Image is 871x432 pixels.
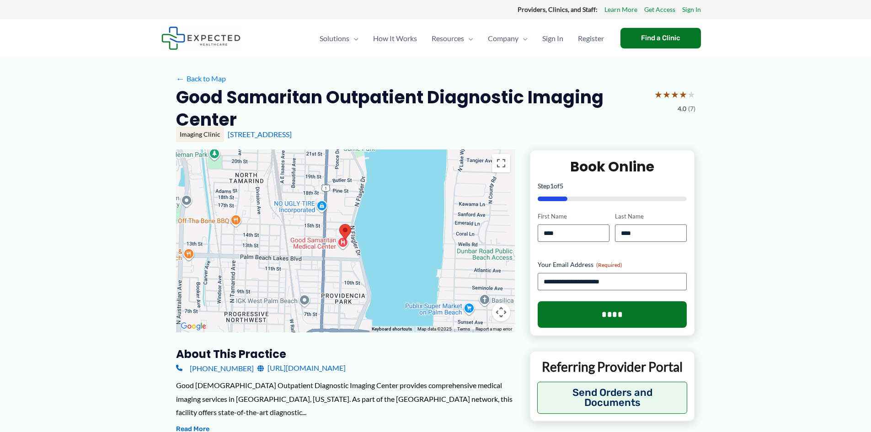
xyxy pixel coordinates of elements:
[492,154,510,172] button: Toggle fullscreen view
[678,103,686,115] span: 4.0
[178,320,208,332] img: Google
[604,4,637,16] a: Learn More
[176,361,254,375] a: [PHONE_NUMBER]
[464,22,473,54] span: Menu Toggle
[538,212,609,221] label: First Name
[537,358,688,375] p: Referring Provider Portal
[542,22,563,54] span: Sign In
[417,326,452,331] span: Map data ©2025
[228,130,292,139] a: [STREET_ADDRESS]
[671,86,679,103] span: ★
[176,86,647,131] h2: Good Samaritan Outpatient Diagnostic Imaging Center
[560,182,563,190] span: 5
[312,22,366,54] a: SolutionsMenu Toggle
[481,22,535,54] a: CompanyMenu Toggle
[320,22,349,54] span: Solutions
[488,22,518,54] span: Company
[679,86,687,103] span: ★
[176,72,226,85] a: ←Back to Map
[535,22,571,54] a: Sign In
[663,86,671,103] span: ★
[176,127,224,142] div: Imaging Clinic
[257,361,346,375] a: [URL][DOMAIN_NAME]
[682,4,701,16] a: Sign In
[176,379,515,419] div: Good [DEMOGRAPHIC_DATA] Outpatient Diagnostic Imaging Center provides comprehensive medical imagi...
[178,320,208,332] a: Open this area in Google Maps (opens a new window)
[538,260,687,269] label: Your Email Address
[518,5,598,13] strong: Providers, Clinics, and Staff:
[161,27,240,50] img: Expected Healthcare Logo - side, dark font, small
[578,22,604,54] span: Register
[372,326,412,332] button: Keyboard shortcuts
[550,182,554,190] span: 1
[538,158,687,176] h2: Book Online
[654,86,663,103] span: ★
[457,326,470,331] a: Terms (opens in new tab)
[176,347,515,361] h3: About this practice
[373,22,417,54] span: How It Works
[687,86,695,103] span: ★
[620,28,701,48] a: Find a Clinic
[615,212,687,221] label: Last Name
[492,303,510,321] button: Map camera controls
[688,103,695,115] span: (7)
[349,22,358,54] span: Menu Toggle
[312,22,611,54] nav: Primary Site Navigation
[644,4,675,16] a: Get Access
[518,22,528,54] span: Menu Toggle
[537,382,688,414] button: Send Orders and Documents
[432,22,464,54] span: Resources
[424,22,481,54] a: ResourcesMenu Toggle
[596,261,622,268] span: (Required)
[476,326,512,331] a: Report a map error
[366,22,424,54] a: How It Works
[571,22,611,54] a: Register
[538,183,687,189] p: Step of
[176,74,185,83] span: ←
